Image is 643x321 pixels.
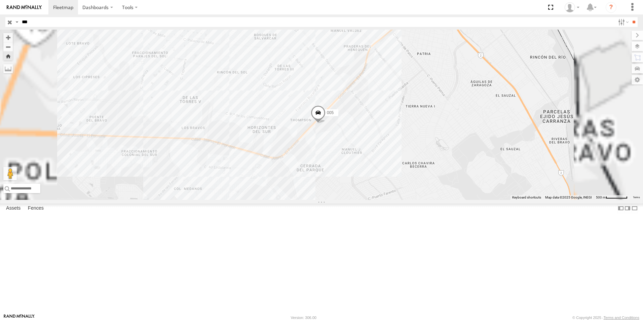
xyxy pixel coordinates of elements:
[3,51,13,61] button: Zoom Home
[3,42,13,51] button: Zoom out
[3,64,13,73] label: Measure
[4,314,35,321] a: Visit our Website
[7,5,42,10] img: rand-logo.svg
[14,17,20,27] label: Search Query
[327,111,334,115] span: 005
[633,196,640,199] a: Terms
[606,2,616,13] i: ?
[572,316,639,320] div: © Copyright 2025 -
[25,204,47,213] label: Fences
[617,204,624,213] label: Dock Summary Table to the Left
[3,33,13,42] button: Zoom in
[562,2,582,12] div: Alonso Dominguez
[604,316,639,320] a: Terms and Conditions
[291,316,316,320] div: Version: 306.00
[512,195,541,200] button: Keyboard shortcuts
[615,17,630,27] label: Search Filter Options
[594,195,630,200] button: Map Scale: 500 m per 61 pixels
[3,204,24,213] label: Assets
[631,204,638,213] label: Hide Summary Table
[624,204,631,213] label: Dock Summary Table to the Right
[596,195,606,199] span: 500 m
[3,167,17,180] button: Drag Pegman onto the map to open Street View
[632,75,643,84] label: Map Settings
[545,195,592,199] span: Map data ©2025 Google, INEGI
